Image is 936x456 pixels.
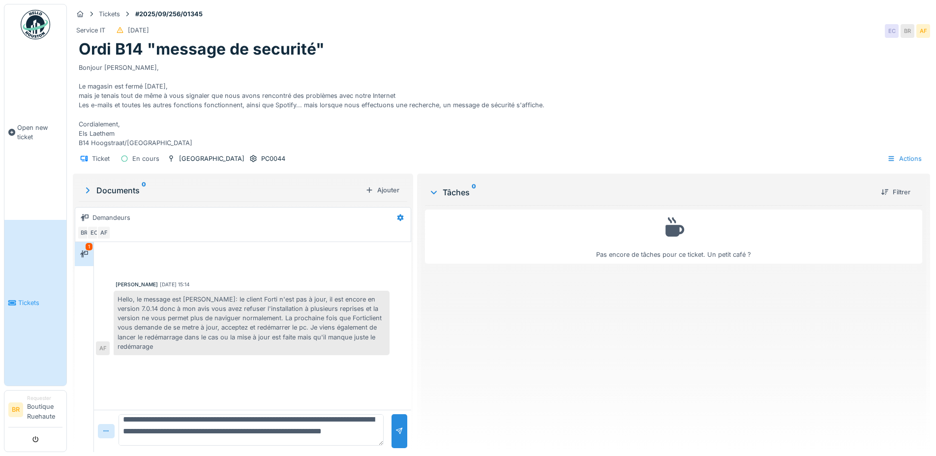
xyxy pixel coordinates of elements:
sup: 0 [142,184,146,196]
div: Documents [83,184,362,196]
div: Bonjour [PERSON_NAME], Le magasin est fermé [DATE], mais je tenais tout de même à vous signaler q... [79,59,924,148]
div: [PERSON_NAME] [116,281,158,288]
div: Tâches [429,186,873,198]
div: EC [87,226,101,240]
div: Demandeurs [92,213,130,222]
div: AF [96,341,110,355]
li: Boutique Ruehaute [27,395,62,425]
div: Actions [883,152,926,166]
div: Service IT [76,26,105,35]
div: [DATE] [128,26,149,35]
a: Open new ticket [4,45,66,220]
div: 1 [86,243,92,250]
div: Requester [27,395,62,402]
img: Badge_color-CXgf-gQk.svg [21,10,50,39]
div: Tickets [99,9,120,19]
div: Filtrer [877,185,914,199]
sup: 0 [472,186,476,198]
div: Pas encore de tâches pour ce ticket. Un petit café ? [431,214,916,260]
div: Ajouter [362,183,403,197]
div: BR [77,226,91,240]
div: EC [885,24,899,38]
div: Ticket [92,154,110,163]
li: BR [8,402,23,417]
div: En cours [132,154,159,163]
div: [DATE] 15:14 [160,281,190,288]
div: AF [97,226,111,240]
a: Tickets [4,220,66,386]
div: [GEOGRAPHIC_DATA] [179,154,244,163]
div: Hello, le message est [PERSON_NAME]: le client Forti n'est pas à jour, il est encore en version 7... [114,291,390,355]
div: AF [916,24,930,38]
span: Tickets [18,298,62,307]
a: BR RequesterBoutique Ruehaute [8,395,62,427]
strong: #2025/09/256/01345 [131,9,207,19]
div: BR [901,24,914,38]
h1: Ordi B14 "message de securité" [79,40,325,59]
span: Open new ticket [17,123,62,142]
div: PC0044 [261,154,285,163]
